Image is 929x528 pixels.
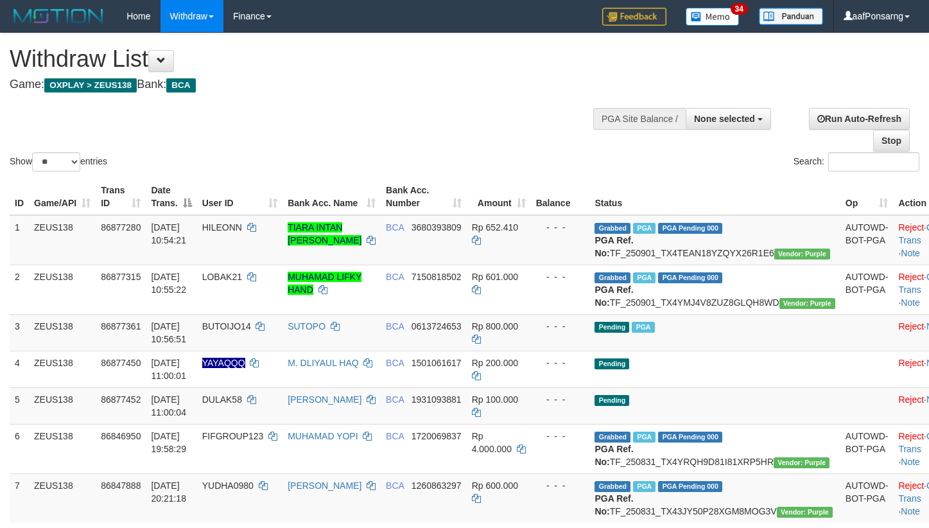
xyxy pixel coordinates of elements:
[898,394,924,405] a: Reject
[151,480,186,504] span: [DATE] 20:21:18
[10,265,29,314] td: 2
[202,272,242,282] span: LOBAK21
[166,78,195,92] span: BCA
[472,222,518,233] span: Rp 652.410
[412,222,462,233] span: Copy 3680393809 to clipboard
[202,358,245,368] span: Nama rekening ada tanda titik/strip, harap diedit
[32,152,80,172] select: Showentries
[602,8,666,26] img: Feedback.jpg
[898,431,924,441] a: Reject
[658,432,722,443] span: PGA Pending
[898,480,924,491] a: Reject
[536,479,585,492] div: - - -
[593,108,686,130] div: PGA Site Balance /
[531,179,590,215] th: Balance
[840,215,894,265] td: AUTOWD-BOT-PGA
[288,431,358,441] a: MUHAMAD YOPI
[809,108,910,130] a: Run Auto-Refresh
[840,179,894,215] th: Op: activate to sort column ascending
[589,473,840,523] td: TF_250831_TX43JY50P28XGM8MOG3V
[10,424,29,473] td: 6
[29,351,96,387] td: ZEUS138
[10,179,29,215] th: ID
[101,394,141,405] span: 86877452
[467,179,531,215] th: Amount: activate to sort column ascending
[412,480,462,491] span: Copy 1260863297 to clipboard
[595,285,633,308] b: PGA Ref. No:
[777,507,833,518] span: Vendor URL: https://trx4.1velocity.biz
[288,272,361,295] a: MUHAMAD LIFKY HAND
[101,222,141,233] span: 86877280
[589,215,840,265] td: TF_250901_TX4TEAN18YZQYX26R1E6
[536,320,585,333] div: - - -
[10,78,607,91] h4: Game: Bank:
[10,387,29,424] td: 5
[29,473,96,523] td: ZEUS138
[288,394,361,405] a: [PERSON_NAME]
[794,152,919,172] label: Search:
[412,272,462,282] span: Copy 7150818502 to clipboard
[10,152,107,172] label: Show entries
[29,424,96,473] td: ZEUS138
[901,248,920,258] a: Note
[595,272,630,283] span: Grabbed
[898,321,924,331] a: Reject
[412,394,462,405] span: Copy 1931093881 to clipboard
[633,223,656,234] span: Marked by aafnoeunsreypich
[386,358,404,368] span: BCA
[536,393,585,406] div: - - -
[901,457,920,467] a: Note
[658,481,722,492] span: PGA Pending
[412,431,462,441] span: Copy 1720069837 to clipboard
[96,179,146,215] th: Trans ID: activate to sort column ascending
[202,431,264,441] span: FIFGROUP123
[840,473,894,523] td: AUTOWD-BOT-PGA
[873,130,910,152] a: Stop
[412,321,462,331] span: Copy 0613724653 to clipboard
[386,321,404,331] span: BCA
[759,8,823,25] img: panduan.png
[412,358,462,368] span: Copy 1501061617 to clipboard
[151,431,186,454] span: [DATE] 19:58:29
[386,272,404,282] span: BCA
[589,424,840,473] td: TF_250831_TX4YRQH9D81I81XRP5HR
[101,358,141,368] span: 86877450
[731,3,748,15] span: 34
[10,6,107,26] img: MOTION_logo.png
[386,431,404,441] span: BCA
[595,223,630,234] span: Grabbed
[633,432,656,443] span: Marked by aafnoeunsreypich
[779,298,835,309] span: Vendor URL: https://trx4.1velocity.biz
[10,351,29,387] td: 4
[633,481,656,492] span: Marked by aafnoeunsreypich
[197,179,282,215] th: User ID: activate to sort column ascending
[774,457,829,468] span: Vendor URL: https://trx4.1velocity.biz
[101,272,141,282] span: 86877315
[595,322,629,333] span: Pending
[151,321,186,344] span: [DATE] 10:56:51
[686,108,771,130] button: None selected
[288,222,361,245] a: TIARA INTAN [PERSON_NAME]
[472,272,518,282] span: Rp 601.000
[694,114,755,124] span: None selected
[536,356,585,369] div: - - -
[10,215,29,265] td: 1
[44,78,137,92] span: OXPLAY > ZEUS138
[472,321,518,331] span: Rp 800.000
[386,222,404,233] span: BCA
[595,235,633,258] b: PGA Ref. No:
[202,394,242,405] span: DULAK58
[595,444,633,467] b: PGA Ref. No:
[828,152,919,172] input: Search:
[595,395,629,406] span: Pending
[595,481,630,492] span: Grabbed
[633,272,656,283] span: Marked by aafnoeunsreypich
[472,431,512,454] span: Rp 4.000.000
[472,480,518,491] span: Rp 600.000
[146,179,196,215] th: Date Trans.: activate to sort column descending
[10,473,29,523] td: 7
[10,314,29,351] td: 3
[632,322,654,333] span: Marked by aafnoeunsreypich
[151,358,186,381] span: [DATE] 11:00:01
[29,215,96,265] td: ZEUS138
